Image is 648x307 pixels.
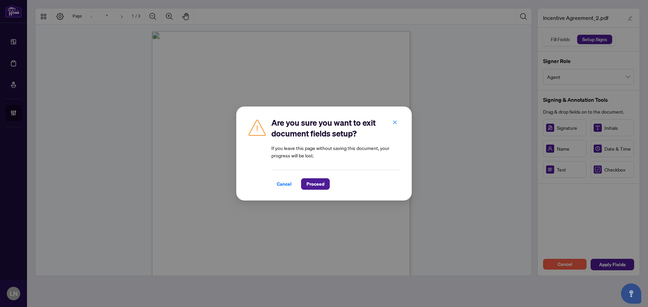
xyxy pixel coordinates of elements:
[271,144,401,159] article: If you leave this page without saving this document, your progress will be lost.
[271,178,297,190] button: Cancel
[301,178,330,190] button: Proceed
[393,120,397,125] span: close
[277,179,292,189] span: Cancel
[306,179,324,189] span: Proceed
[621,283,641,304] button: Open asap
[271,117,401,139] h2: Are you sure you want to exit document fields setup?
